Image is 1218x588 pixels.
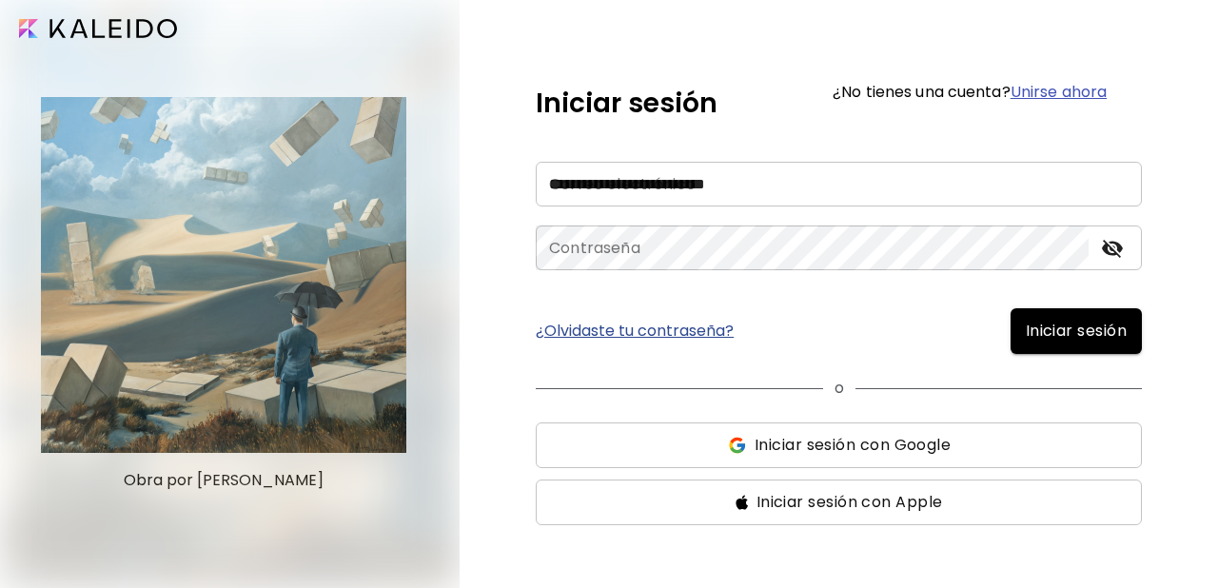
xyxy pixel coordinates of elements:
img: ss [727,436,747,455]
img: ss [736,495,749,510]
a: ¿Olvidaste tu contraseña? [536,323,734,339]
button: ssIniciar sesión con Apple [536,480,1142,525]
h5: Iniciar sesión [536,84,717,124]
h6: ¿No tienes una cuenta? [833,85,1107,100]
button: Iniciar sesión [1011,308,1142,354]
a: Unirse ahora [1011,81,1107,103]
span: Iniciar sesión [1026,320,1127,343]
p: o [835,377,844,400]
button: toggle password visibility [1096,232,1129,265]
span: Iniciar sesión con Google [755,434,951,457]
span: Iniciar sesión con Apple [756,491,943,514]
button: ssIniciar sesión con Google [536,422,1142,468]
